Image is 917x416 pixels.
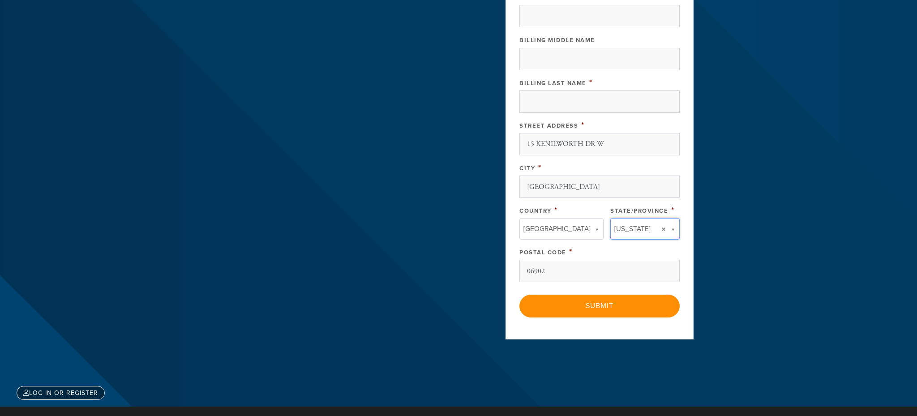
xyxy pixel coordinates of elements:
[519,122,578,129] label: Street Address
[523,223,591,235] span: [GEOGRAPHIC_DATA]
[519,37,595,44] label: Billing Middle Name
[610,207,668,214] label: State/Province
[519,218,604,240] a: [GEOGRAPHIC_DATA]
[519,80,587,87] label: Billing Last Name
[538,163,542,172] span: This field is required.
[614,223,651,235] span: [US_STATE]
[671,205,675,215] span: This field is required.
[554,205,558,215] span: This field is required.
[610,218,680,240] a: [US_STATE]
[519,207,552,214] label: Country
[17,386,105,400] a: Log in or register
[519,249,566,256] label: Postal Code
[581,120,585,130] span: This field is required.
[569,247,573,257] span: This field is required.
[589,77,593,87] span: This field is required.
[519,295,680,317] input: Submit
[519,165,535,172] label: City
